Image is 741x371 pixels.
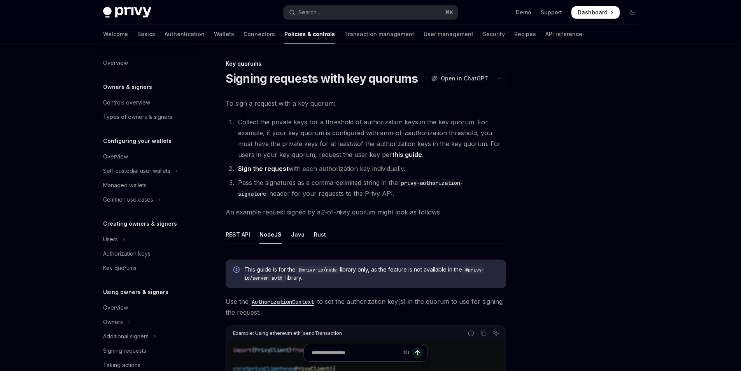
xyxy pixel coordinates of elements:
[103,136,172,146] h5: Configuring your wallets
[426,72,493,85] button: Open in ChatGPT
[244,266,498,282] span: This guide is for the library only, as the feature is not available in the library.
[571,6,620,19] a: Dashboard
[103,166,170,176] div: Self-custodial user wallets
[236,117,506,160] li: Collect the private keys for a threshold of authorization keys in the key quorum. For example, if...
[226,98,506,109] span: To sign a request with a key quorum:
[97,301,196,315] a: Overview
[103,346,146,355] div: Signing requests
[214,25,234,44] a: Wallets
[103,112,172,122] div: Types of owners & signers
[244,266,484,282] code: @privy-io/server-auth
[243,25,275,44] a: Connectors
[103,195,153,204] div: Common use cases
[387,129,393,137] em: m
[97,247,196,261] a: Authorization keys
[344,25,414,44] a: Transaction management
[424,25,473,44] a: User management
[314,225,326,244] div: Rust
[97,178,196,192] a: Managed wallets
[291,225,305,244] div: Java
[97,164,196,178] button: Toggle Self-custodial user wallets section
[97,193,196,207] button: Toggle Common use cases section
[103,219,177,228] h5: Creating owners & signers
[103,181,147,190] div: Managed wallets
[516,9,531,16] a: Demo
[478,328,489,338] button: Copy the contents from the code block
[466,328,476,338] button: Report incorrect code
[103,249,151,258] div: Authorization keys
[97,261,196,275] a: Key quorums
[284,5,458,19] button: Open search
[441,75,488,82] span: Open in ChatGPT
[312,344,400,361] input: Ask a question...
[236,177,506,199] li: Pass the signatures as a comma-delimited string in the header for your requests to the Privy API.
[103,235,118,244] div: Users
[97,56,196,70] a: Overview
[541,9,562,16] a: Support
[103,332,149,341] div: Additional signers
[226,225,250,244] div: REST API
[103,263,137,273] div: Key quorums
[97,344,196,358] a: Signing requests
[284,25,335,44] a: Policies & controls
[336,208,340,216] em: n
[445,9,453,16] span: ⌘ K
[103,25,128,44] a: Welcome
[233,266,241,274] svg: Info
[97,96,196,110] a: Controls overview
[392,151,422,159] a: this guide
[545,25,582,44] a: API reference
[491,328,501,338] button: Ask AI
[259,225,282,244] div: NodeJS
[514,25,536,44] a: Recipes
[405,129,408,137] em: n
[296,266,340,274] code: @privy-io/node
[236,163,506,174] li: with each authorization key individually.
[103,98,150,107] div: Controls overview
[137,25,155,44] a: Basics
[626,6,638,19] button: Toggle dark mode
[97,232,196,246] button: Toggle Users section
[103,152,128,161] div: Overview
[249,298,317,305] a: AuthorizationContext
[226,71,418,85] h1: Signing requests with key quorums
[103,82,152,92] h5: Owners & signers
[165,25,205,44] a: Authentication
[412,347,423,358] button: Send message
[226,296,506,318] span: Use the to set the authorization key(s) in the quorum to use for signing the request.
[97,150,196,164] a: Overview
[97,329,196,343] button: Toggle Additional signers section
[97,315,196,329] button: Toggle Owners section
[298,8,320,17] div: Search...
[103,361,140,370] div: Taking actions
[578,9,608,16] span: Dashboard
[321,208,324,216] em: 2
[483,25,505,44] a: Security
[238,165,289,173] a: Sign the request
[103,303,128,312] div: Overview
[352,140,357,148] em: m
[226,207,506,218] span: An example request signed by a -of- key quorum might look as follows
[103,58,128,68] div: Overview
[233,328,342,338] div: Example: Using ethereum eth_sendTransaction
[103,287,168,297] h5: Using owners & signers
[226,60,506,68] div: Key quorums
[103,7,151,18] img: dark logo
[97,110,196,124] a: Types of owners & signers
[103,317,123,327] div: Owners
